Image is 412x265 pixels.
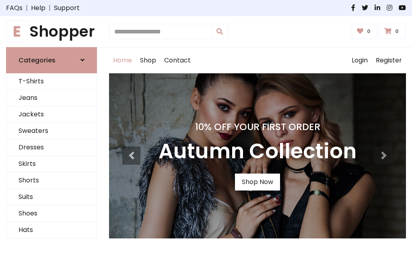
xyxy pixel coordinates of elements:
span: | [23,3,31,13]
h6: Categories [19,56,56,64]
a: Login [348,48,372,73]
a: Dresses [6,139,97,156]
a: Hats [6,222,97,238]
a: T-Shirts [6,73,97,90]
h3: Autumn Collection [159,139,356,164]
a: Shop Now [235,174,280,190]
a: Shop [136,48,160,73]
span: | [45,3,54,13]
a: Shorts [6,172,97,189]
a: Jeans [6,90,97,106]
span: E [6,21,28,42]
span: 0 [365,28,373,35]
a: Contact [160,48,195,73]
a: Sweaters [6,123,97,139]
a: Register [372,48,406,73]
a: Jackets [6,106,97,123]
a: 0 [379,24,406,39]
a: Support [54,3,80,13]
h4: 10% Off Your First Order [159,121,356,132]
a: Skirts [6,156,97,172]
a: EShopper [6,23,97,41]
a: 0 [352,24,378,39]
a: Categories [6,47,97,73]
a: FAQs [6,3,23,13]
a: Suits [6,189,97,205]
span: 0 [393,28,401,35]
a: Shoes [6,205,97,222]
h1: Shopper [6,23,97,41]
a: Home [109,48,136,73]
a: Help [31,3,45,13]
